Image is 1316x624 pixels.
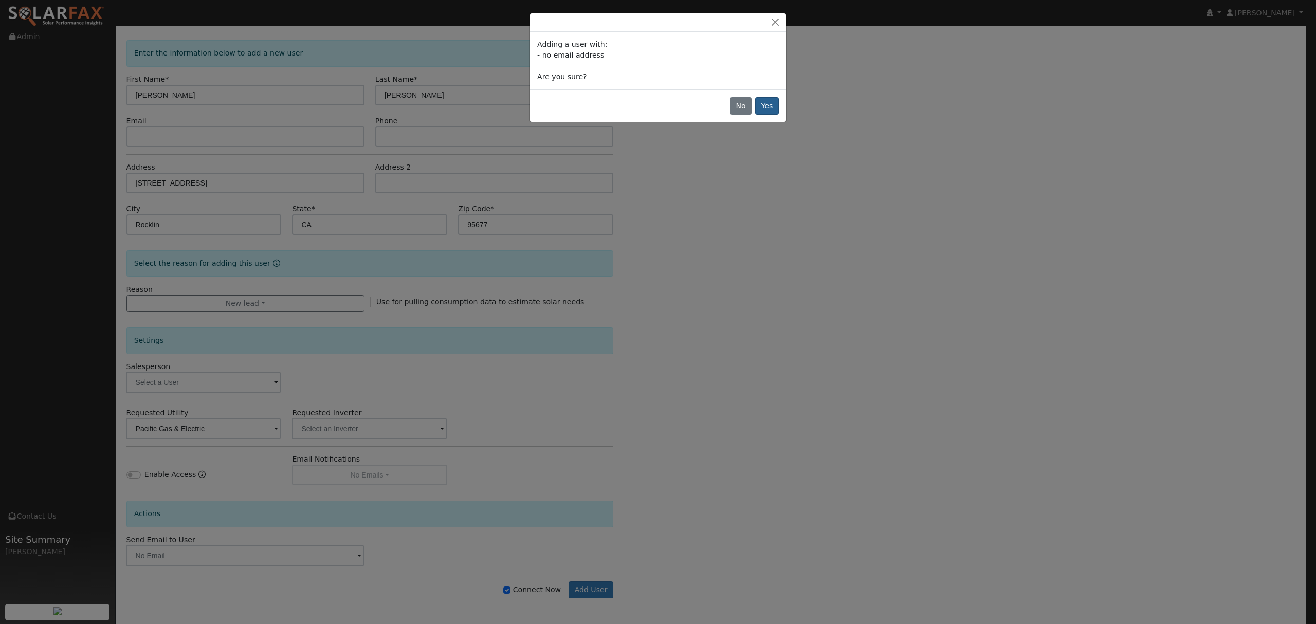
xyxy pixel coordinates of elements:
[755,97,779,115] button: Yes
[730,97,752,115] button: No
[537,40,607,48] span: Adding a user with:
[768,17,782,28] button: Close
[537,72,587,81] span: Are you sure?
[537,51,604,59] span: - no email address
